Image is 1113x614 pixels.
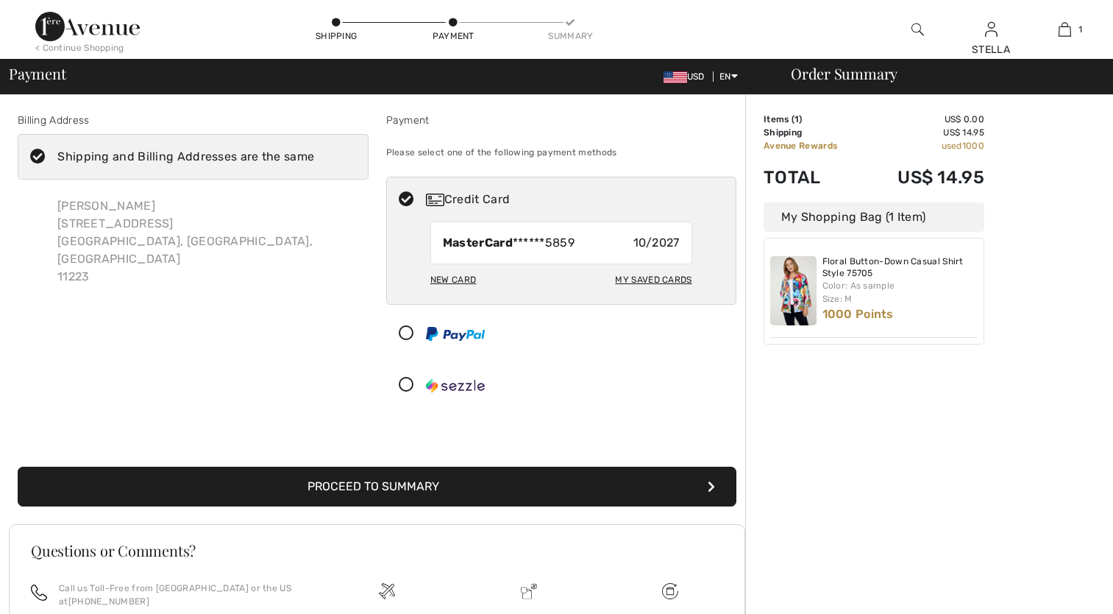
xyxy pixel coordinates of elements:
span: 1000 Points [822,307,894,321]
img: Credit Card [426,194,444,206]
img: US Dollar [664,71,687,83]
img: PayPal [426,327,485,341]
div: New Card [430,267,476,292]
p: Call us Toll-Free from [GEOGRAPHIC_DATA] or the US at [59,582,299,608]
img: Sezzle [426,378,485,393]
button: Proceed to Summary [18,467,736,507]
div: Payment [386,113,737,128]
td: used [865,139,984,152]
span: 1 [1078,23,1082,36]
img: call [31,585,47,601]
div: Shipping [314,29,358,43]
img: Floral Button-Down Casual Shirt Style 75705 [770,256,817,325]
div: Credit Card [426,191,726,208]
td: Items ( ) [764,113,865,126]
td: Avenue Rewards [764,139,865,152]
img: Free shipping on orders over $99 [662,583,678,599]
span: 1 [794,114,799,124]
img: 1ère Avenue [35,12,140,41]
td: Total [764,152,865,202]
span: 10/2027 [633,234,680,252]
img: Free shipping on orders over $99 [379,583,395,599]
span: Payment [9,66,65,81]
span: 1000 [962,141,984,151]
div: Payment [431,29,475,43]
td: US$ 14.95 [865,152,984,202]
div: [PERSON_NAME] [STREET_ADDRESS] [GEOGRAPHIC_DATA], [GEOGRAPHIC_DATA], [GEOGRAPHIC_DATA] 11223 [46,186,369,297]
div: Color: As sample Size: M [822,279,978,306]
div: Shipping and Billing Addresses are the same [57,148,314,166]
a: Floral Button-Down Casual Shirt Style 75705 [822,256,978,279]
a: 1 [1028,21,1100,38]
div: STELLA [955,42,1027,57]
span: USD [664,71,711,82]
a: [PHONE_NUMBER] [68,596,149,607]
strong: MasterCard [443,236,513,250]
div: My Saved Cards [615,267,691,292]
a: Sign In [985,22,998,36]
img: My Bag [1059,21,1071,38]
h3: Questions or Comments? [31,543,723,558]
td: US$ 0.00 [865,113,984,126]
img: search the website [911,21,924,38]
div: < Continue Shopping [35,41,124,54]
td: Shipping [764,126,865,139]
img: My Info [985,21,998,38]
span: EN [719,71,738,82]
img: Delivery is a breeze since we pay the duties! [521,583,537,599]
div: My Shopping Bag (1 Item) [764,202,984,232]
div: Order Summary [773,66,1104,81]
div: Billing Address [18,113,369,128]
td: US$ 14.95 [865,126,984,139]
div: Summary [548,29,592,43]
div: Please select one of the following payment methods [386,134,737,171]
